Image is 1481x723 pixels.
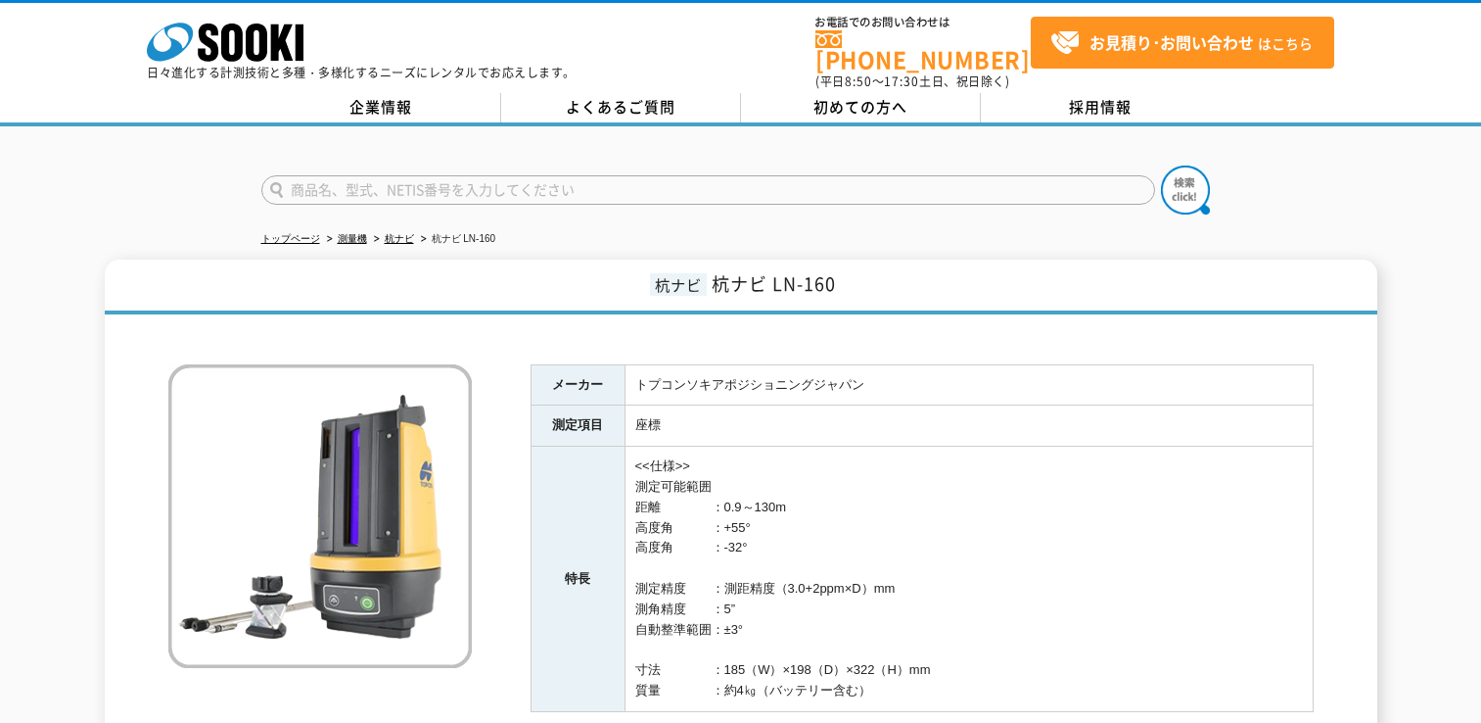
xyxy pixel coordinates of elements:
a: お見積り･お問い合わせはこちら [1031,17,1334,69]
a: [PHONE_NUMBER] [815,30,1031,71]
span: (平日 ～ 土日、祝日除く) [815,72,1009,90]
th: メーカー [531,364,625,406]
th: 測定項目 [531,406,625,447]
strong: お見積り･お問い合わせ [1089,30,1254,54]
img: btn_search.png [1161,166,1210,215]
th: 特長 [531,447,625,712]
a: よくあるご質問 [501,93,741,122]
span: 杭ナビ [650,273,707,296]
a: トップページ [261,233,320,244]
span: お電話でのお問い合わせは [815,17,1031,28]
a: 採用情報 [981,93,1221,122]
li: 杭ナビ LN-160 [417,229,496,250]
span: 17:30 [884,72,919,90]
td: <<仕様>> 測定可能範囲 距離 ：0.9～130m 高度角 ：+55° 高度角 ：-32° 測定精度 ：測距精度（3.0+2ppm×D）mm 測角精度 ：5” 自動整準範囲：±3° 寸法 ：1... [625,447,1313,712]
p: 日々進化する計測技術と多種・多様化するニーズにレンタルでお応えします。 [147,67,576,78]
a: 初めての方へ [741,93,981,122]
span: 初めての方へ [813,96,907,118]
input: 商品名、型式、NETIS番号を入力してください [261,175,1155,205]
td: トプコンソキアポジショニングジャパン [625,364,1313,406]
img: 杭ナビ LN-160 [168,364,472,668]
td: 座標 [625,406,1313,447]
span: はこちら [1050,28,1313,58]
a: 企業情報 [261,93,501,122]
a: 杭ナビ [385,233,414,244]
span: 8:50 [845,72,872,90]
a: 測量機 [338,233,367,244]
span: 杭ナビ LN-160 [712,270,836,297]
